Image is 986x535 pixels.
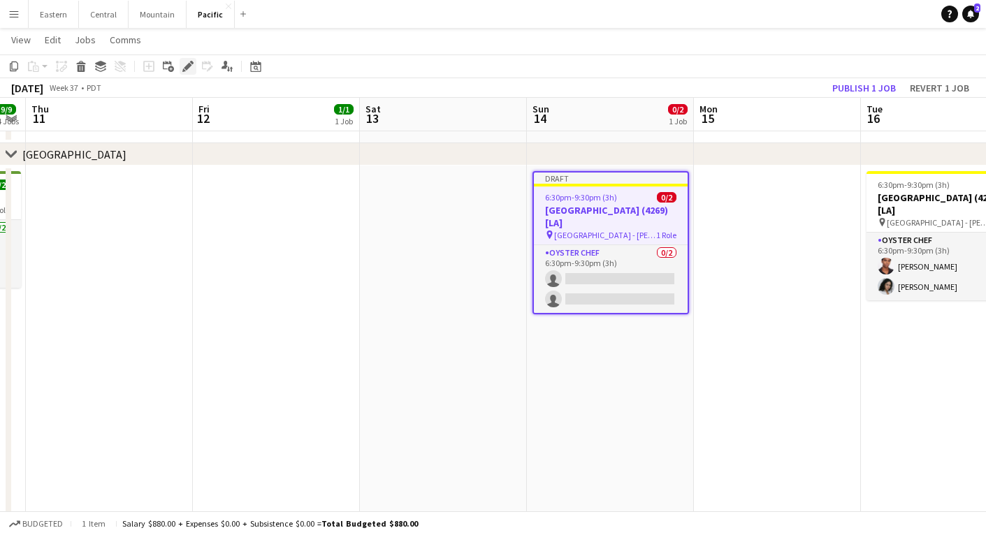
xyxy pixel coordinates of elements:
app-job-card: Draft6:30pm-9:30pm (3h)0/2[GEOGRAPHIC_DATA] (4269) [LA] [GEOGRAPHIC_DATA] - [PERSON_NAME] ([GEOGR... [532,171,689,314]
div: Salary $880.00 + Expenses $0.00 + Subsistence $0.00 = [122,518,418,529]
span: Mon [699,103,718,115]
span: Sun [532,103,549,115]
span: Sat [365,103,381,115]
span: 15 [697,110,718,126]
h3: [GEOGRAPHIC_DATA] (4269) [LA] [534,204,688,229]
span: 13 [363,110,381,126]
span: 2 [974,3,980,13]
a: Comms [104,31,147,49]
div: [DATE] [11,81,43,95]
div: 1 Job [335,116,353,126]
span: 0/2 [657,192,676,203]
span: 14 [530,110,549,126]
span: 16 [864,110,883,126]
button: Eastern [29,1,79,28]
span: Jobs [75,34,96,46]
a: 2 [962,6,979,22]
span: View [11,34,31,46]
span: Tue [867,103,883,115]
button: Central [79,1,129,28]
button: Pacific [187,1,235,28]
button: Publish 1 job [827,79,901,97]
button: Mountain [129,1,187,28]
a: View [6,31,36,49]
span: 6:30pm-9:30pm (3h) [878,179,950,190]
span: 1/1 [334,104,354,115]
span: Comms [110,34,141,46]
span: Total Budgeted $880.00 [321,518,418,529]
app-card-role: Oyster Chef0/26:30pm-9:30pm (3h) [534,245,688,313]
span: 6:30pm-9:30pm (3h) [545,192,617,203]
span: 1 Role [656,230,676,240]
span: [GEOGRAPHIC_DATA] - [PERSON_NAME] ([GEOGRAPHIC_DATA], [GEOGRAPHIC_DATA]) [554,230,656,240]
span: 0/2 [668,104,688,115]
div: 1 Job [669,116,687,126]
span: Week 37 [46,82,81,93]
button: Budgeted [7,516,65,532]
a: Edit [39,31,66,49]
span: 12 [196,110,210,126]
span: 1 item [77,518,110,529]
div: PDT [87,82,101,93]
div: [GEOGRAPHIC_DATA] [22,147,126,161]
span: Fri [198,103,210,115]
span: Edit [45,34,61,46]
span: Thu [31,103,49,115]
a: Jobs [69,31,101,49]
div: Draft [534,173,688,184]
span: 11 [29,110,49,126]
button: Revert 1 job [904,79,975,97]
span: Budgeted [22,519,63,529]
